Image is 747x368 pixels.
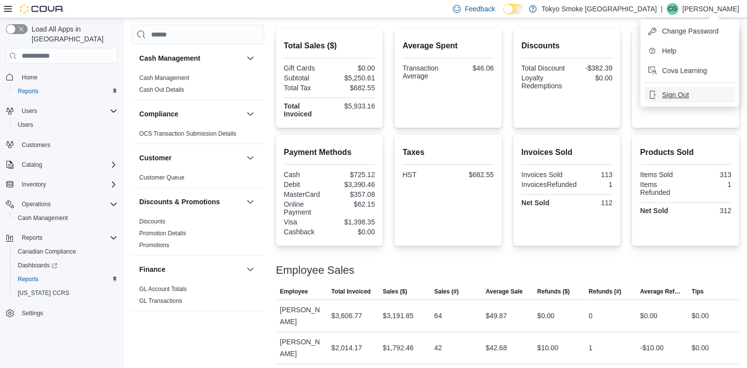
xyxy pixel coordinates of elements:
a: GL Account Totals [139,286,187,293]
h2: Taxes [402,147,494,158]
button: Discounts & Promotions [244,196,256,208]
div: $62.15 [331,200,375,208]
button: Reports [10,84,121,98]
button: Inventory [244,319,256,331]
a: Cash Out Details [139,86,184,93]
button: Settings [2,306,121,320]
div: $10.00 [537,342,558,354]
span: Help [662,46,676,56]
h2: Discounts [521,40,613,52]
span: Employee [280,288,308,295]
button: [US_STATE] CCRS [10,286,121,300]
a: GL Transactions [139,297,182,304]
span: Sales ($) [383,288,407,295]
button: Finance [244,263,256,275]
span: GL Transactions [139,297,182,305]
div: $3,390.46 [331,181,375,188]
span: Settings [22,309,43,317]
span: Promotions [139,241,169,249]
div: Discounts & Promotions [131,216,264,255]
div: Cashback [284,228,327,236]
button: Customer [244,152,256,164]
span: Users [14,119,118,131]
span: Washington CCRS [14,287,118,299]
div: Invoices Sold [521,171,565,179]
h2: Invoices Sold [521,147,613,158]
div: Cash [284,171,327,179]
span: Users [22,107,37,115]
div: Craig Gill [667,3,678,15]
a: Reports [14,85,42,97]
span: Average Refund [640,288,683,295]
button: Catalog [2,158,121,172]
button: Reports [10,272,121,286]
div: $49.87 [486,310,507,322]
span: Sales (#) [434,288,458,295]
div: Total Tax [284,84,327,92]
h3: Employee Sales [276,264,354,276]
span: [US_STATE] CCRS [18,289,69,297]
a: Customers [18,139,54,151]
a: OCS Transaction Submission Details [139,130,236,137]
button: Users [2,104,121,118]
div: $0.00 [537,310,554,322]
span: Feedback [465,4,495,14]
button: Cash Management [244,52,256,64]
span: Canadian Compliance [14,246,118,258]
p: [PERSON_NAME] [682,3,739,15]
button: Cash Management [139,53,242,63]
span: Discounts [139,218,165,225]
div: Items Refunded [640,181,683,196]
div: $682.55 [331,84,375,92]
a: Discounts [139,218,165,225]
h3: Compliance [139,109,178,119]
button: Inventory [139,320,242,330]
div: MasterCard [284,190,327,198]
span: Cash Management [139,74,189,82]
div: InvoicesRefunded [521,181,577,188]
span: Settings [18,307,118,319]
a: Reports [14,273,42,285]
a: Dashboards [10,258,121,272]
button: Compliance [244,108,256,120]
button: Cova Learning [644,63,735,78]
h2: Products Sold [640,147,731,158]
span: Tips [692,288,704,295]
a: Canadian Compliance [14,246,80,258]
a: Settings [18,307,47,319]
div: -$10.00 [640,342,663,354]
span: Canadian Compliance [18,248,76,256]
span: Average Sale [486,288,523,295]
div: $0.00 [331,228,375,236]
div: Debit [284,181,327,188]
a: Cash Management [139,74,189,81]
button: Home [2,70,121,84]
div: $3,606.77 [331,310,362,322]
div: 0 [589,310,592,322]
span: Cash Management [18,214,68,222]
button: Customers [2,138,121,152]
span: Reports [14,273,118,285]
nav: Complex example [6,66,118,346]
button: Cash Management [10,211,121,225]
div: $0.00 [569,74,612,82]
div: HST [402,171,446,179]
div: $0.00 [331,64,375,72]
div: $42.68 [486,342,507,354]
span: Inventory [18,179,118,190]
button: Reports [18,232,46,244]
span: Users [18,121,33,129]
a: Promotion Details [139,230,186,237]
h3: Cash Management [139,53,200,63]
span: Sign Out [662,90,689,100]
div: [PERSON_NAME] [276,300,327,331]
div: Finance [131,283,264,311]
div: $5,933.16 [331,102,375,110]
button: Catalog [18,159,46,171]
span: Change Password [662,26,718,36]
div: Customer [131,172,264,187]
span: Customers [22,141,50,149]
input: Dark Mode [503,4,524,14]
strong: Total Invoiced [284,102,312,118]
